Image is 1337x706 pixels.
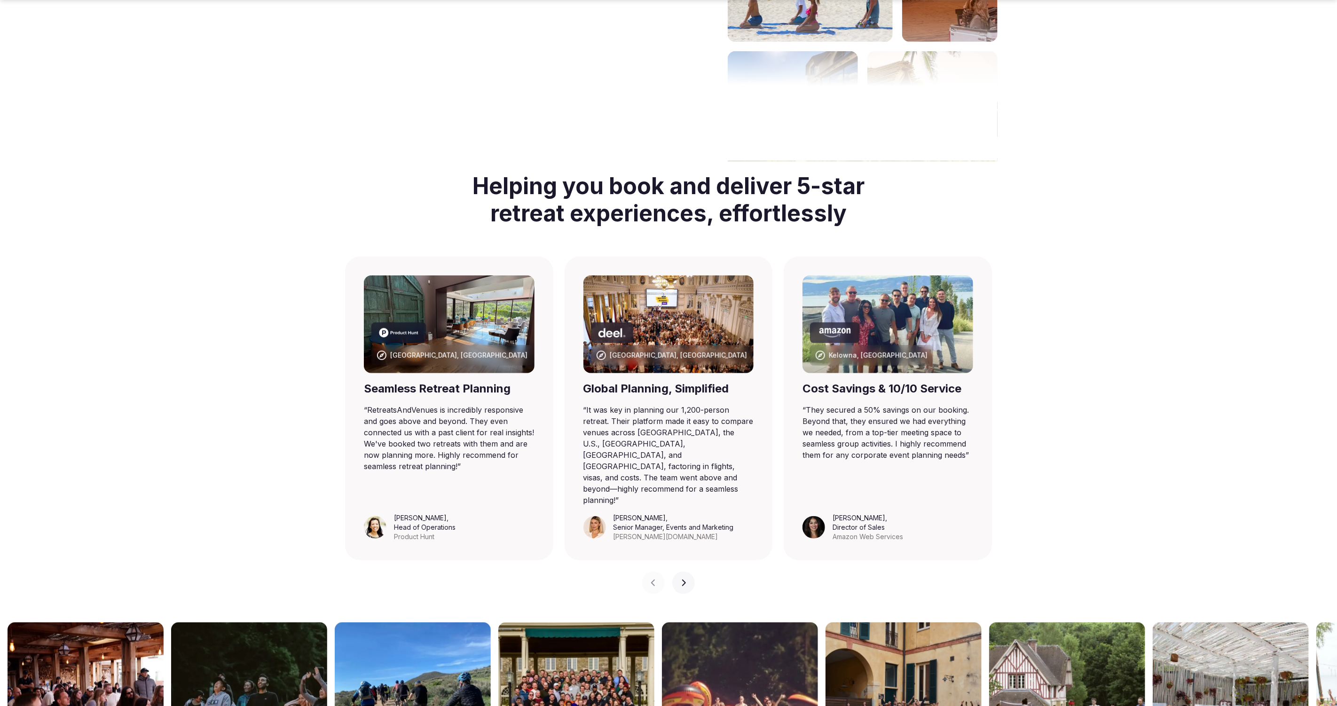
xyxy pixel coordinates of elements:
img: Kelowna, Canada [802,275,973,373]
cite: [PERSON_NAME] [613,514,666,522]
div: Head of Operations [394,523,456,532]
div: Senior Manager, Events and Marketing [613,523,734,532]
figcaption: , [833,513,903,541]
figcaption: , [394,513,456,541]
blockquote: “ RetreatsAndVenues is incredibly responsive and goes above and beyond. They even connected us wi... [364,404,535,472]
img: Barcelona, Spain [364,275,535,373]
div: Seamless Retreat Planning [364,381,535,397]
div: Kelowna, [GEOGRAPHIC_DATA] [829,351,928,360]
div: Product Hunt [394,532,456,541]
img: Punta Umbria, Spain [583,275,754,373]
cite: [PERSON_NAME] [394,514,447,522]
div: [GEOGRAPHIC_DATA], [GEOGRAPHIC_DATA] [390,351,527,360]
img: Leeann Trang [364,516,386,539]
figcaption: , [613,513,734,541]
img: Sonia Singh [802,516,825,539]
div: Amazon Web Services [833,532,903,541]
div: [PERSON_NAME][DOMAIN_NAME] [613,532,734,541]
div: Director of Sales [833,523,903,532]
div: [GEOGRAPHIC_DATA], [GEOGRAPHIC_DATA] [610,351,747,360]
div: Global Planning, Simplified [583,381,754,397]
div: Cost Savings & 10/10 Service [802,381,973,397]
cite: [PERSON_NAME] [833,514,885,522]
blockquote: “ It was key in planning our 1,200-person retreat. Their platform made it easy to compare venues ... [583,404,754,506]
h2: Helping you book and deliver 5-star retreat experiences, effortlessly [458,161,879,238]
img: Triana Jewell-Lujan [583,516,606,539]
svg: Deel company logo [598,328,626,337]
blockquote: “ They secured a 50% savings on our booking. Beyond that, they ensured we had everything we neede... [802,404,973,461]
